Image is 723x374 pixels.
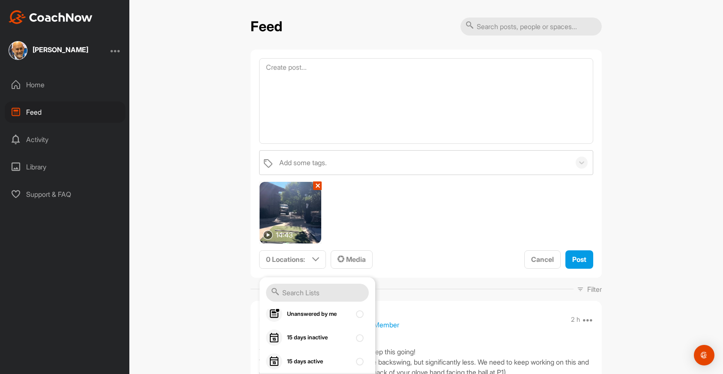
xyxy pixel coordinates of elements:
img: CoachNow [9,10,93,24]
div: Activity [5,129,125,150]
button: Cancel [524,250,561,269]
div: 15 days active [287,357,351,366]
div: Home [5,74,125,95]
img: Unanswered by me [269,309,279,319]
h2: Feed [251,18,282,35]
input: Search Lists [266,284,369,302]
button: Media [331,250,373,269]
span: Media [338,255,366,264]
img: thumbnail [260,182,321,243]
div: Open Intercom Messenger [694,345,714,365]
input: Search posts, people or spaces... [460,18,602,36]
img: 15 days inactive [269,332,279,343]
div: Unanswered by me [287,310,351,318]
p: 0 Locations : [266,254,305,264]
div: Support & FAQ [5,184,125,205]
div: Add some tags. [279,157,327,168]
p: 2 h [571,315,580,324]
img: play [263,230,273,240]
div: [PERSON_NAME] [33,46,88,53]
span: Post [572,255,586,264]
div: Feed [5,101,125,123]
span: Cancel [531,255,554,264]
p: 14:43 [276,230,293,240]
div: Library [5,156,125,178]
div: 15 days inactive [287,333,351,342]
img: avatar [259,310,278,329]
button: Post [565,250,593,269]
button: ✕ [313,181,322,190]
img: square_2de5bc0c58cde69dd0153b0fc6c1d352.jpg [9,41,27,60]
p: Filter [587,284,602,294]
img: 15 days active [269,356,279,366]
